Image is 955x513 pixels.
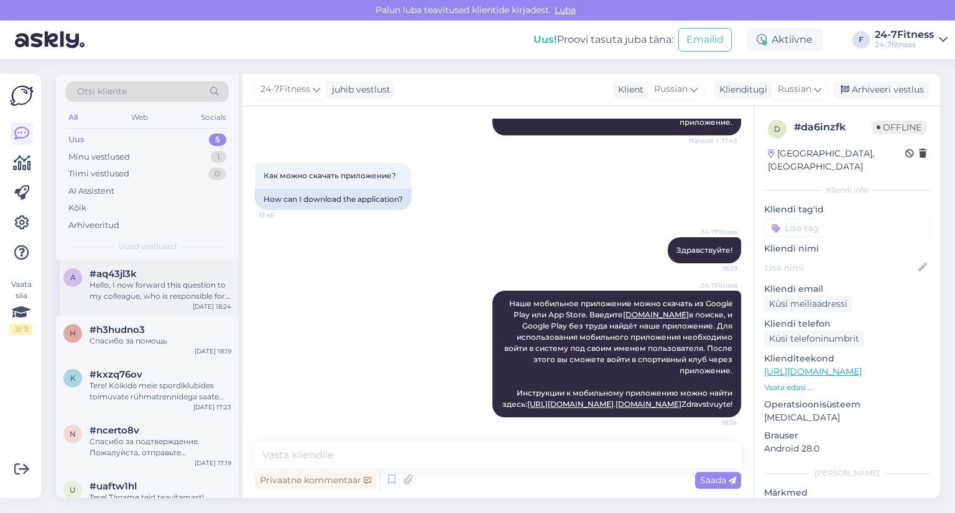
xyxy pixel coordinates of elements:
span: 18:34 [691,418,737,427]
span: Russian [778,83,811,96]
div: Kõik [68,202,86,214]
span: 24-7Fitness [691,227,737,237]
div: 2 / 3 [10,324,32,335]
span: #h3hudno3 [90,324,145,335]
div: [DATE] 17:19 [195,458,231,468]
b: Uus! [533,34,557,45]
div: [PERSON_NAME] [764,468,930,479]
div: Küsi meiliaadressi [764,296,852,312]
span: #uaftw1hl [90,481,137,492]
span: Наше мобильное приложение можно скачать из Google Play или App Store. Введите в поиске, и Google ... [502,299,734,409]
div: Tiimi vestlused [68,168,129,180]
span: 24-7Fitness [261,83,310,96]
div: Спасибо за подтверждение. Пожалуйста, отправьте подтверждение оплаты на адрес [EMAIL_ADDRESS][DOM... [90,436,231,458]
span: Otsi kliente [77,85,127,98]
div: Aktiivne [747,29,823,51]
span: Здравствуйте! [676,245,732,255]
div: F [852,31,870,48]
span: Uued vestlused [119,241,177,252]
div: Klienditugi [714,83,767,96]
span: Luba [551,4,579,16]
a: [URL][DOMAIN_NAME] [764,366,862,377]
div: 5 [209,134,226,146]
span: 24-7Fitness [691,281,737,290]
div: [GEOGRAPHIC_DATA], [GEOGRAPHIC_DATA] [768,147,905,173]
div: Arhiveeri vestlus [833,81,929,98]
span: Offline [872,120,926,134]
div: Vaata siia [10,279,32,335]
div: 24-7fitness [875,40,934,50]
span: Как можно скачать приложение? [264,171,396,180]
input: Lisa tag [764,219,930,237]
div: Proovi tasuta juba täna: [533,32,673,47]
span: Russian [654,83,688,96]
p: Operatsioonisüsteem [764,398,930,411]
span: d [774,124,780,134]
input: Lisa nimi [765,261,916,275]
span: 18:29 [691,264,737,273]
span: a [70,273,76,282]
p: [MEDICAL_DATA] [764,411,930,424]
div: Web [129,109,150,125]
p: Kliendi tag'id [764,203,930,216]
div: Minu vestlused [68,151,130,163]
span: Saada [700,474,736,486]
p: Klienditeekond [764,352,930,365]
div: Arhiveeritud [68,219,119,232]
div: 24-7Fitness [875,30,934,40]
button: Emailid [678,28,732,52]
p: Vaata edasi ... [764,382,930,393]
div: 0 [208,168,226,180]
div: Socials [198,109,229,125]
div: Спасибо за помощь [90,335,231,347]
span: 17:46 [259,211,305,220]
span: k [70,373,76,383]
p: Kliendi telefon [764,317,930,330]
p: Kliendi nimi [764,242,930,255]
p: Kliendi email [764,283,930,296]
div: 1 [211,151,226,163]
div: Tere! Kõikide meie spordiklubides toimuvate rühmatrennidega saate tutvuda meie kodulehel tunnipla... [90,380,231,402]
div: Küsi telefoninumbrit [764,330,864,347]
div: All [66,109,80,125]
p: Brauser [764,429,930,442]
div: AI Assistent [68,185,114,197]
img: Askly Logo [10,84,34,107]
a: [URL][DOMAIN_NAME] [527,399,614,409]
span: u [70,485,76,494]
div: Klient [613,83,644,96]
div: How can I download the application? [255,189,412,210]
a: [DOMAIN_NAME] [616,399,681,409]
span: Nähtud ✓ 17:45 [689,136,737,145]
span: #ncerto8v [90,425,139,436]
div: juhib vestlust [327,83,390,96]
div: # da6inzfk [794,120,872,135]
span: n [70,429,76,438]
p: Märkmed [764,486,930,499]
p: Android 28.0 [764,442,930,455]
a: 24-7Fitness24-7fitness [875,30,948,50]
span: h [70,329,76,338]
a: [DOMAIN_NAME] [623,310,689,319]
div: Uus [68,134,85,146]
div: Kliendi info [764,184,930,196]
div: [DATE] 18:19 [195,347,231,356]
div: [DATE] 17:23 [193,402,231,412]
div: Hello, I now forward this question to my colleague, who is responsible for this. The reply will b... [90,279,231,302]
span: #kxzq76ov [90,369,142,380]
span: #aq43jl3k [90,268,137,279]
div: [DATE] 18:24 [193,302,231,311]
div: Privaatne kommentaar [255,472,376,489]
